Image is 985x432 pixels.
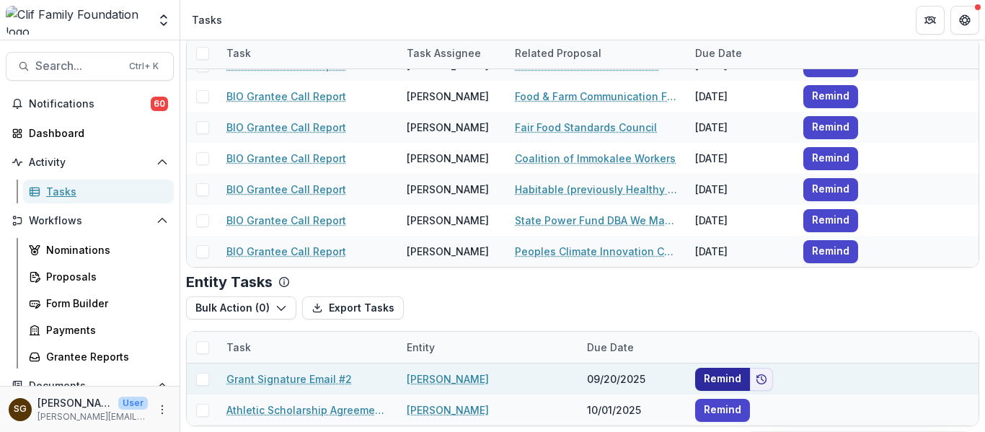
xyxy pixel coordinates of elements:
[46,184,162,199] div: Tasks
[226,402,389,418] a: Athletic Scholarship Agreement and Waiver #2
[515,89,678,104] a: Food & Farm Communication Fund
[29,98,151,110] span: Notifications
[803,147,858,170] button: Remind
[46,296,162,311] div: Form Builder
[226,89,346,104] a: BIO Grantee Call Report
[506,38,686,69] div: Related Proposal
[686,174,795,205] div: [DATE]
[186,9,228,30] nav: breadcrumb
[686,112,795,143] div: [DATE]
[192,12,222,27] div: Tasks
[29,215,151,227] span: Workflows
[515,244,678,259] a: Peoples Climate Innovation Center
[23,238,174,262] a: Nominations
[226,371,352,387] a: Grant Signature Email #2
[398,332,578,363] div: Entity
[686,45,751,61] div: Due Date
[14,405,27,414] div: Sarah Grady
[37,410,148,423] p: [PERSON_NAME][EMAIL_ADDRESS][DOMAIN_NAME]
[578,340,642,355] div: Due Date
[6,6,148,35] img: Clif Family Foundation logo
[803,209,858,232] button: Remind
[6,374,174,397] button: Open Documents
[46,242,162,257] div: Nominations
[578,363,686,394] div: 09/20/2025
[226,151,346,166] a: BIO Grantee Call Report
[407,213,489,228] div: [PERSON_NAME]
[515,182,678,197] a: Habitable (previously Healthy Building Network)
[218,332,398,363] div: Task
[23,318,174,342] a: Payments
[226,213,346,228] a: BIO Grantee Call Report
[686,205,795,236] div: [DATE]
[186,296,296,319] button: Bulk Action (0)
[407,402,489,418] a: [PERSON_NAME]
[407,151,489,166] div: [PERSON_NAME]
[398,38,506,69] div: Task Assignee
[23,265,174,288] a: Proposals
[46,322,162,338] div: Payments
[578,332,686,363] div: Due Date
[803,240,858,263] button: Remind
[6,52,174,81] button: Search...
[515,120,657,135] a: Fair Food Standards Council
[695,368,750,391] button: Remind
[686,38,795,69] div: Due Date
[29,125,162,141] div: Dashboard
[226,120,346,135] a: BIO Grantee Call Report
[35,59,120,73] span: Search...
[515,213,678,228] a: State Power Fund DBA We Make The Future
[407,182,489,197] div: [PERSON_NAME]
[407,244,489,259] div: [PERSON_NAME]
[226,244,346,259] a: BIO Grantee Call Report
[6,209,174,232] button: Open Workflows
[186,273,273,291] p: Entity Tasks
[398,45,490,61] div: Task Assignee
[226,182,346,197] a: BIO Grantee Call Report
[686,81,795,112] div: [DATE]
[46,269,162,284] div: Proposals
[6,121,174,145] a: Dashboard
[578,394,686,426] div: 10/01/2025
[218,38,398,69] div: Task
[218,340,260,355] div: Task
[686,236,795,267] div: [DATE]
[6,151,174,174] button: Open Activity
[23,180,174,203] a: Tasks
[407,120,489,135] div: [PERSON_NAME]
[686,143,795,174] div: [DATE]
[407,89,489,104] div: [PERSON_NAME]
[23,345,174,369] a: Grantee Reports
[302,296,404,319] button: Export Tasks
[803,116,858,139] button: Remind
[118,397,148,410] p: User
[695,399,750,422] button: Remind
[803,85,858,108] button: Remind
[515,151,676,166] a: Coalition of Immokalee Workers
[151,97,168,111] span: 60
[803,178,858,201] button: Remind
[950,6,979,35] button: Get Help
[218,45,260,61] div: Task
[29,157,151,169] span: Activity
[407,371,489,387] a: [PERSON_NAME]
[154,6,174,35] button: Open entity switcher
[506,45,610,61] div: Related Proposal
[23,291,174,315] a: Form Builder
[6,92,174,115] button: Notifications60
[37,395,112,410] p: [PERSON_NAME]
[154,401,171,418] button: More
[46,349,162,364] div: Grantee Reports
[916,6,945,35] button: Partners
[29,380,151,392] span: Documents
[126,58,162,74] div: Ctrl + K
[398,340,443,355] div: Entity
[750,368,773,391] button: Add to friends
